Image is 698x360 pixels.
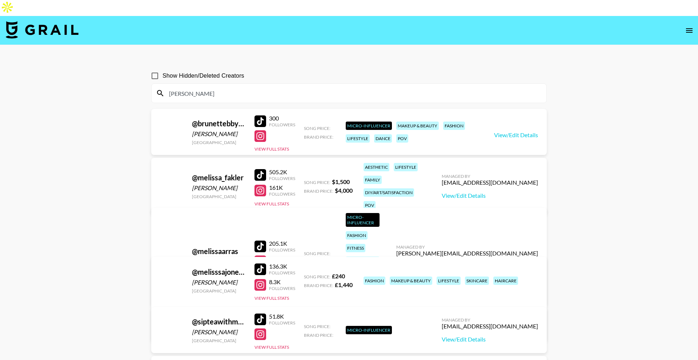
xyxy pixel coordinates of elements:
div: Followers [269,122,295,127]
div: [PERSON_NAME] [192,279,246,286]
div: pov [396,134,408,143]
span: Brand Price: [304,332,333,338]
div: lifestyle [346,134,370,143]
div: skincare [465,277,489,285]
div: fashion [346,231,368,240]
a: View/Edit Details [494,131,538,139]
span: Brand Price: [304,188,333,194]
div: Followers [269,176,295,181]
div: fashion [364,277,385,285]
div: Followers [269,247,295,253]
div: [GEOGRAPHIC_DATA] [192,140,246,145]
div: makeup & beauty [396,122,439,130]
div: haircare [493,277,518,285]
div: @ melissaarras [192,247,246,256]
div: diy/art/satisfaction [364,188,414,197]
div: dance [374,134,392,143]
div: Micro-Influencer [346,213,380,227]
div: makeup & beauty [390,277,432,285]
input: Search by User Name [165,87,542,99]
div: Managed By [442,173,538,179]
div: Followers [269,270,295,275]
div: lifestyle [394,163,418,171]
span: Brand Price: [304,134,333,140]
div: Followers [269,320,295,326]
div: 136.3K [269,263,295,270]
div: makeup & beauty [346,257,380,270]
div: family [364,176,382,184]
div: [PERSON_NAME] [192,130,246,138]
div: fashion [443,122,465,130]
div: Followers [269,191,295,197]
div: fitness [346,244,365,252]
div: Micro-Influencer [346,122,392,130]
strong: $ 4,000 [335,187,353,194]
div: [EMAIL_ADDRESS][DOMAIN_NAME] [442,323,538,330]
div: Managed By [442,317,538,323]
span: Song Price: [304,274,330,279]
div: 161K [269,184,295,191]
a: View/Edit Details [442,336,538,343]
div: @ sipteawithmelissa [192,317,246,326]
button: View Full Stats [254,146,289,152]
span: Song Price: [304,126,330,131]
div: 300 [269,115,295,122]
div: [EMAIL_ADDRESS][DOMAIN_NAME] [442,179,538,186]
div: [PERSON_NAME] [192,328,246,336]
strong: £ 240 [332,273,345,279]
a: View/Edit Details [442,192,538,199]
div: aesthetic [364,163,389,171]
span: Song Price: [304,180,330,185]
div: @ melisssajonesss [192,267,246,277]
div: 205.1K [269,240,295,247]
div: pov [364,201,376,209]
div: [PERSON_NAME] [192,184,246,192]
span: Brand Price: [304,283,333,288]
div: 505.2K [269,168,295,176]
div: Micro-Influencer [346,326,392,334]
div: Followers [269,286,295,291]
div: [PERSON_NAME][EMAIL_ADDRESS][DOMAIN_NAME] [396,250,538,257]
div: 51.8K [269,313,295,320]
strong: $ 1,500 [332,178,350,185]
div: [GEOGRAPHIC_DATA] [192,288,246,294]
div: @ brunettebbyxo [192,119,246,128]
button: open drawer [682,23,697,38]
button: View Full Stats [254,295,289,301]
div: Managed By [396,244,538,250]
button: View Full Stats [254,344,289,350]
span: Song Price: [304,324,330,329]
button: View Full Stats [254,201,289,206]
img: Grail Talent [6,21,79,38]
span: Show Hidden/Deleted Creators [163,71,244,80]
span: Song Price: [304,251,330,256]
strong: £ 1,440 [335,281,353,288]
div: lifestyle [437,277,461,285]
div: @ melissa_fakler [192,173,246,182]
div: [GEOGRAPHIC_DATA] [192,338,246,343]
div: [GEOGRAPHIC_DATA] [192,194,246,199]
div: 8.3K [269,278,295,286]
